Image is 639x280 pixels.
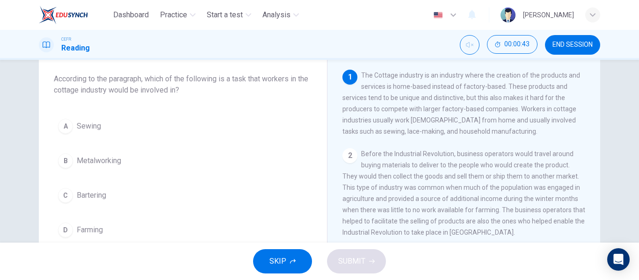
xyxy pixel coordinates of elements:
div: Unmute [460,35,479,55]
span: Metalworking [77,155,121,166]
div: Open Intercom Messenger [607,248,630,271]
button: SKIP [253,249,312,273]
span: Farming [77,224,103,236]
a: EduSynch logo [39,6,109,24]
div: [PERSON_NAME] [523,9,574,21]
span: 00:00:43 [504,41,530,48]
div: B [58,153,73,168]
button: BMetalworking [54,149,312,172]
button: END SESSION [545,35,600,55]
button: ASewing [54,115,312,138]
img: en [432,12,444,19]
span: SKIP [269,255,286,268]
span: The Cottage industry is an industry where the creation of the products and services is home-based... [342,72,580,135]
div: A [58,119,73,134]
span: Before the Industrial Revolution, business operators would travel around buying materials to deli... [342,150,585,236]
div: D [58,223,73,237]
span: Analysis [262,9,290,21]
button: Practice [156,7,199,23]
span: Sewing [77,121,101,132]
div: C [58,188,73,203]
button: DFarming [54,218,312,242]
span: END SESSION [552,41,593,49]
div: 2 [342,148,357,163]
span: Dashboard [113,9,149,21]
button: Start a test [203,7,255,23]
button: CBartering [54,184,312,207]
button: Analysis [259,7,303,23]
div: 1 [342,70,357,85]
div: Hide [487,35,537,55]
span: According to the paragraph, which of the following is a task that workers in the cottage industry... [54,73,312,96]
button: Dashboard [109,7,152,23]
h1: Reading [61,43,90,54]
img: Profile picture [501,7,516,22]
img: EduSynch logo [39,6,88,24]
button: 00:00:43 [487,35,537,54]
span: Start a test [207,9,243,21]
span: CEFR [61,36,71,43]
span: Practice [160,9,187,21]
span: Bartering [77,190,106,201]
